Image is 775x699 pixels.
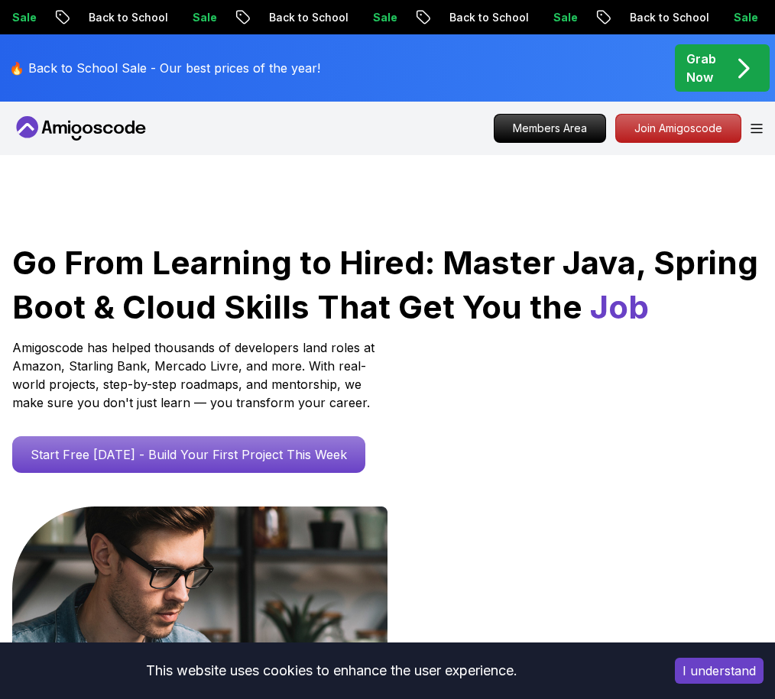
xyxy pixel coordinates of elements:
[12,436,365,473] a: Start Free [DATE] - Build Your First Project This Week
[538,10,587,25] p: Sale
[358,10,407,25] p: Sale
[495,115,605,142] p: Members Area
[254,10,358,25] p: Back to School
[12,241,763,329] h1: Go From Learning to Hired: Master Java, Spring Boot & Cloud Skills That Get You the
[590,287,649,326] span: Job
[12,338,379,412] p: Amigoscode has helped thousands of developers land roles at Amazon, Starling Bank, Mercado Livre,...
[73,10,177,25] p: Back to School
[177,10,226,25] p: Sale
[494,114,606,143] a: Members Area
[675,658,764,684] button: Accept cookies
[615,114,741,143] a: Join Amigoscode
[11,654,652,688] div: This website uses cookies to enhance the user experience.
[9,59,320,77] p: 🔥 Back to School Sale - Our best prices of the year!
[614,10,718,25] p: Back to School
[718,10,767,25] p: Sale
[434,10,538,25] p: Back to School
[616,115,741,142] p: Join Amigoscode
[686,50,716,86] p: Grab Now
[751,124,763,134] button: Open Menu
